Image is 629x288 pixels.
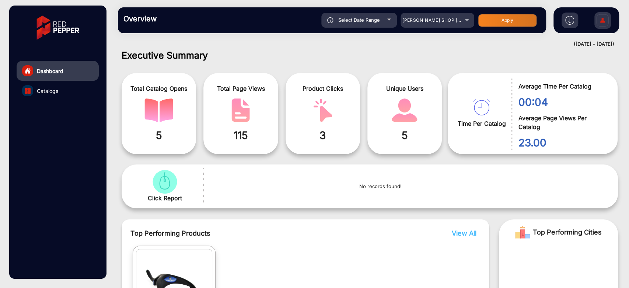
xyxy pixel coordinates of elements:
[144,98,173,122] img: catalog
[373,128,436,143] span: 5
[111,41,614,48] div: ([DATE] - [DATE])
[533,225,602,240] span: Top Performing Cities
[390,98,419,122] img: catalog
[122,50,618,61] h1: Executive Summary
[37,87,58,95] span: Catalogs
[127,128,191,143] span: 5
[518,82,607,91] span: Average Time Per Catalog
[473,99,490,115] img: catalog
[373,84,436,93] span: Unique Users
[31,9,84,46] img: vmg-logo
[450,228,475,238] button: View All
[148,194,182,202] span: Click Report
[123,14,227,23] h3: Overview
[37,67,63,75] span: Dashboard
[402,17,503,23] span: [PERSON_NAME] SHOP [GEOGRAPHIC_DATA]
[518,114,607,131] span: Average Page Views Per Catalog
[327,17,333,23] img: icon
[130,228,396,238] span: Top Performing Products
[565,16,574,25] img: h2download.svg
[595,8,610,34] img: Sign%20Up.svg
[209,128,272,143] span: 115
[209,84,272,93] span: Total Page Views
[226,98,255,122] img: catalog
[150,170,179,194] img: catalog
[515,225,530,240] img: Rank image
[518,135,607,150] span: 23.00
[17,81,99,101] a: Catalogs
[291,84,354,93] span: Product Clicks
[308,98,337,122] img: catalog
[478,14,537,27] button: Apply
[338,17,380,23] span: Select Date Range
[217,183,544,190] p: No records found!
[518,94,607,110] span: 00:04
[452,229,476,237] span: View All
[291,128,354,143] span: 3
[24,67,31,74] img: home
[25,88,31,94] img: catalog
[17,61,99,81] a: Dashboard
[127,84,191,93] span: Total Catalog Opens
